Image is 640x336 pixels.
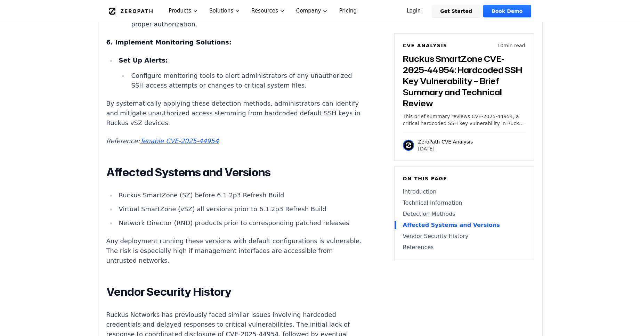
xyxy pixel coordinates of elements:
[403,243,525,252] a: References
[116,204,365,214] li: Virtual SmartZone (vSZ) all versions prior to 6.1.2p3 Refresh Build
[418,138,473,145] p: ZeroPath CVE Analysis
[106,137,219,145] em: Reference:
[119,57,168,64] strong: Set Up Alerts:
[403,140,414,151] img: ZeroPath CVE Analysis
[403,232,525,240] a: Vendor Security History
[403,199,525,207] a: Technical Information
[403,188,525,196] a: Introduction
[106,236,365,265] p: Any deployment running these versions with default configurations is vulnerable. The risk is espe...
[106,99,365,128] p: By systematically applying these detection methods, administrators can identify and mitigate unau...
[497,42,525,49] p: 10 min read
[106,39,232,46] strong: 6. Implement Monitoring Solutions:
[403,221,525,229] a: Affected Systems and Versions
[432,5,480,17] a: Get Started
[140,137,219,145] a: Tenable CVE-2025-44954
[106,165,365,179] h2: Affected Systems and Versions
[403,113,525,127] p: This brief summary reviews CVE-2025-44954, a critical hardcoded SSH key vulnerability in Ruckus S...
[403,175,525,182] h6: On this page
[483,5,531,17] a: Book Demo
[128,71,365,90] li: Configure monitoring tools to alert administrators of any unauthorized SSH access attempts or cha...
[116,190,365,200] li: Ruckus SmartZone (SZ) before 6.1.2p3 Refresh Build
[403,53,525,109] h3: Ruckus SmartZone CVE-2025-44954: Hardcoded SSH Key Vulnerability – Brief Summary and Technical Re...
[403,42,447,49] h6: CVE Analysis
[116,218,365,228] li: Network Director (RND) products prior to corresponding patched releases
[398,5,429,17] a: Login
[403,210,525,218] a: Detection Methods
[106,285,365,299] h2: Vendor Security History
[418,145,473,152] p: [DATE]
